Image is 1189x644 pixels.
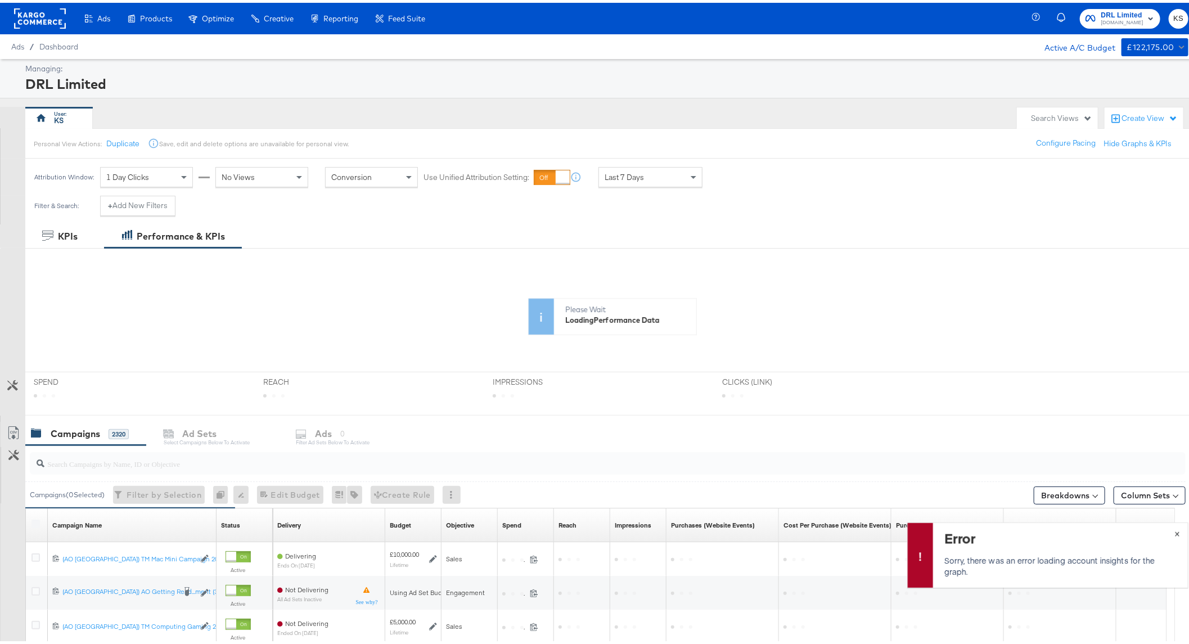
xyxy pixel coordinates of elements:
sub: Lifetime [390,559,408,565]
div: KPIs [58,227,78,240]
span: / [24,39,39,48]
a: Dashboard [39,39,78,48]
a: The total amount spent to date. [502,518,521,527]
div: 2320 [109,426,129,436]
div: Delivery [277,518,301,527]
span: Not Delivering [285,616,328,625]
a: (AO [GEOGRAPHIC_DATA]) TM Mac Mini Campaign 2025 (£10K) [62,552,195,561]
div: DRL Limited [25,71,1186,91]
div: Create View [1122,110,1178,121]
button: Configure Pacing [1028,130,1104,151]
div: Error [944,526,1174,545]
div: Purchases (Website Events) [671,518,755,527]
span: No Views [222,169,255,179]
span: Ads [97,11,110,20]
span: Sales [446,552,462,560]
div: Attribution Window: [34,170,94,178]
div: Budget [390,518,411,527]
div: Personal View Actions: [34,137,102,146]
a: Shows the current state of your Ad Campaign. [221,518,240,527]
div: Spend [502,518,521,527]
span: [DOMAIN_NAME] [1101,16,1143,25]
a: The number of times a purchase was made tracked by your Custom Audience pixel on your website aft... [671,518,755,527]
span: Optimize [202,11,234,20]
span: Feed Suite [388,11,425,20]
div: KS [54,112,64,123]
div: Purchases ROAS (Website Events) [1008,518,1111,527]
div: Campaigns ( 0 Selected) [30,487,105,497]
div: Purchases Value (Website Events) [896,518,998,527]
span: Reporting [323,11,358,20]
p: Sorry, there was an error loading account insights for the graph. [944,552,1174,574]
div: Campaign Name [52,518,102,527]
label: Use Unified Attribution Setting: [424,169,529,180]
a: (AO [GEOGRAPHIC_DATA]) AO Getting Read...ment (30K) [62,584,175,596]
span: Conversion [331,169,372,179]
div: Status [221,518,240,527]
sub: All Ad Sets Inactive [277,593,328,600]
div: £10,000.00 [390,547,419,556]
button: Hide Graphs & KPIs [1104,136,1172,146]
a: The total value of the purchase actions tracked by your Custom Audience pixel on your website aft... [896,518,998,527]
span: Ads [11,39,24,48]
a: The maximum amount you're willing to spend on your ads, on average each day or over the lifetime ... [390,518,411,527]
button: DRL Limited[DOMAIN_NAME] [1080,6,1160,26]
label: Active [226,631,251,638]
a: (AO [GEOGRAPHIC_DATA]) TM Computing Gaming 2025 (£5K) [62,619,195,629]
a: Your campaign name. [52,518,102,527]
button: Breakdowns [1034,484,1105,502]
button: Duplicate [106,136,139,146]
div: £122,175.00 [1127,38,1174,52]
button: +Add New Filters [100,193,175,213]
div: Campaigns [51,425,100,438]
sub: ended on [DATE] [277,627,328,633]
span: × [1175,524,1180,537]
label: Active [226,564,251,571]
a: The total value of the purchase actions divided by spend tracked by your Custom Audience pixel on... [1008,518,1111,527]
span: KS [1173,10,1184,22]
span: Creative [264,11,294,20]
div: Objective [446,518,474,527]
div: Save, edit and delete options are unavailable for personal view. [159,137,349,146]
div: Impressions [615,518,651,527]
div: Using Ad Set Budget [390,586,452,595]
span: DRL Limited [1101,7,1143,19]
label: Active [226,597,251,605]
button: × [1167,520,1188,541]
sub: ends on [DATE] [277,560,316,566]
span: Not Delivering [285,583,328,591]
a: The average cost for each purchase tracked by your Custom Audience pixel on your website after pe... [783,518,891,527]
a: Reflects the ability of your Ad Campaign to achieve delivery based on ad states, schedule and bud... [277,518,301,527]
div: Reach [559,518,577,527]
div: £5,000.00 [390,615,416,624]
span: Sales [446,619,462,628]
div: 0 [213,483,233,501]
div: Performance & KPIs [137,227,225,240]
sub: Lifetime [390,626,408,633]
span: Products [140,11,172,20]
div: Active A/C Budget [1033,35,1116,52]
span: Last 7 Days [605,169,644,179]
a: The number of times your ad was served. On mobile apps an ad is counted as served the first time ... [615,518,651,527]
span: Delivering [285,549,316,557]
button: £122,175.00 [1122,35,1188,53]
div: Filter & Search: [34,199,79,207]
strong: + [108,197,112,208]
div: (AO [GEOGRAPHIC_DATA]) TM Computing Gaming 2025 (£5K) [62,619,195,628]
button: Column Sets [1114,484,1186,502]
div: Search Views [1031,110,1092,121]
div: Cost Per Purchase (Website Events) [783,518,891,527]
input: Search Campaigns by Name, ID or Objective [44,445,1079,467]
a: The number of people your ad was served to. [559,518,577,527]
button: KS [1169,6,1188,26]
span: Engagement [446,586,485,594]
a: Your campaign's objective. [446,518,474,527]
div: (AO [GEOGRAPHIC_DATA]) AO Getting Read...ment (30K) [62,584,175,593]
div: Managing: [25,61,1186,71]
span: 1 Day Clicks [106,169,149,179]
